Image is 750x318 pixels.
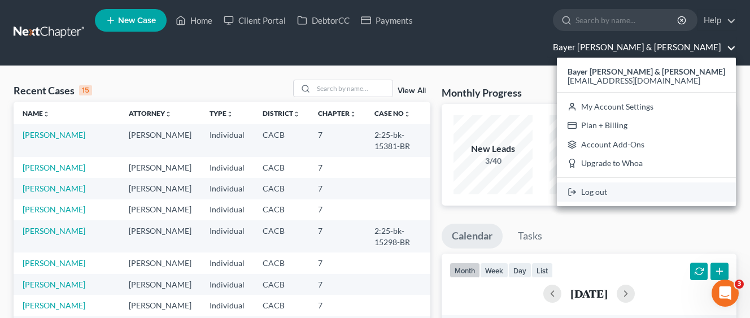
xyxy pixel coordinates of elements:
h3: Monthly Progress [442,86,522,99]
h2: [DATE] [570,287,608,299]
td: Individual [200,295,254,316]
td: Individual [200,199,254,220]
strong: Bayer [PERSON_NAME] & [PERSON_NAME] [568,67,725,76]
div: 3/40 [454,155,533,167]
td: CACB [254,295,309,316]
td: CACB [254,178,309,199]
button: day [508,263,531,278]
td: 2:25-bk-15381-BR [365,124,430,156]
td: 2:25-bk-15298-BR [365,220,430,252]
a: Home [170,10,218,31]
a: [PERSON_NAME] [23,184,85,193]
td: CACB [254,199,309,220]
a: Typeunfold_more [210,109,233,117]
td: 7 [309,295,365,316]
td: Individual [200,157,254,178]
td: 7 [309,220,365,252]
button: week [480,263,508,278]
td: [PERSON_NAME] [120,274,200,295]
td: [PERSON_NAME] [120,178,200,199]
i: unfold_more [43,111,50,117]
i: unfold_more [404,111,411,117]
td: 7 [309,252,365,273]
td: Individual [200,178,254,199]
div: 0/17 [550,155,629,167]
a: Help [698,10,736,31]
td: [PERSON_NAME] [120,295,200,316]
span: New Case [118,16,156,25]
a: Upgrade to Whoa [557,154,736,173]
td: 7 [309,199,365,220]
td: 7 [309,274,365,295]
button: list [531,263,553,278]
div: 15 [79,85,92,95]
td: 7 [309,124,365,156]
div: New Clients [550,142,629,155]
button: month [450,263,480,278]
input: Search by name... [575,10,679,31]
td: [PERSON_NAME] [120,124,200,156]
a: Payments [355,10,418,31]
a: Case Nounfold_more [374,109,411,117]
input: Search by name... [313,80,393,97]
iframe: Intercom live chat [712,280,739,307]
td: [PERSON_NAME] [120,199,200,220]
a: Bayer [PERSON_NAME] & [PERSON_NAME] [547,37,736,58]
td: CACB [254,220,309,252]
a: Log out [557,182,736,202]
td: CACB [254,274,309,295]
span: [EMAIL_ADDRESS][DOMAIN_NAME] [568,76,700,85]
a: Attorneyunfold_more [129,109,172,117]
a: [PERSON_NAME] [23,280,85,289]
a: [PERSON_NAME] [23,226,85,236]
td: 7 [309,178,365,199]
td: Individual [200,252,254,273]
a: View All [398,87,426,95]
td: Individual [200,220,254,252]
td: CACB [254,252,309,273]
i: unfold_more [293,111,300,117]
span: 3 [735,280,744,289]
a: DebtorCC [291,10,355,31]
a: My Account Settings [557,97,736,116]
a: [PERSON_NAME] [23,258,85,268]
div: Recent Cases [14,84,92,97]
a: [PERSON_NAME] [23,163,85,172]
div: Bayer [PERSON_NAME] & [PERSON_NAME] [557,58,736,206]
td: Individual [200,124,254,156]
td: [PERSON_NAME] [120,220,200,252]
a: Districtunfold_more [263,109,300,117]
i: unfold_more [165,111,172,117]
td: CACB [254,157,309,178]
a: Account Add-Ons [557,135,736,154]
a: [PERSON_NAME] [23,300,85,310]
a: Tasks [508,224,552,249]
i: unfold_more [226,111,233,117]
td: [PERSON_NAME] [120,157,200,178]
td: 7 [309,157,365,178]
i: unfold_more [350,111,356,117]
a: Calendar [442,224,503,249]
div: New Leads [454,142,533,155]
td: Individual [200,274,254,295]
td: CACB [254,124,309,156]
a: Plan + Billing [557,116,736,135]
a: [PERSON_NAME] [23,204,85,214]
td: [PERSON_NAME] [120,252,200,273]
a: Client Portal [218,10,291,31]
a: Chapterunfold_more [318,109,356,117]
a: Nameunfold_more [23,109,50,117]
a: [PERSON_NAME] [23,130,85,140]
